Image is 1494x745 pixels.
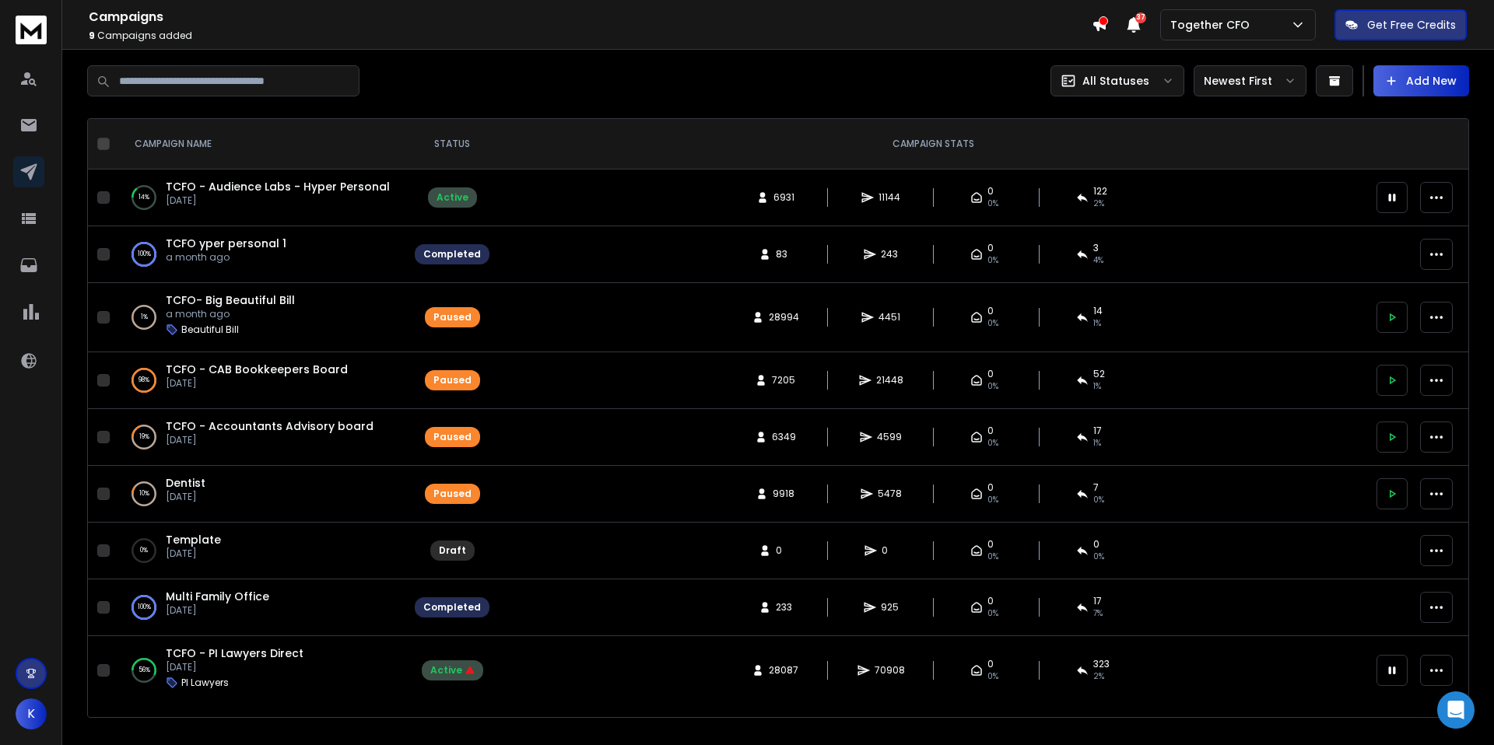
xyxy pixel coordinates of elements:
span: 17 [1093,595,1102,607]
span: 0% [987,437,998,449]
span: 28087 [769,664,798,677]
p: [DATE] [166,661,303,673]
span: 21448 [876,374,903,386]
td: 100%Multi Family Office[DATE] [116,579,405,636]
p: Beautiful Bill [181,324,239,336]
td: 0%Template[DATE] [116,523,405,579]
p: [DATE] [166,377,348,390]
button: Newest First [1194,65,1306,96]
span: 0 % [1093,494,1104,506]
p: 10 % [139,486,149,502]
div: Paused [433,374,472,386]
h1: Campaigns [89,8,1092,26]
span: Template [166,532,221,547]
span: 233 [776,601,792,614]
span: 0% [987,198,998,210]
span: 0% [987,380,998,393]
span: 4451 [879,311,900,324]
a: TCFO - Audience Labs - Hyper Personal [166,179,390,194]
p: [DATE] [166,547,221,560]
button: K [16,698,47,729]
span: 1 % [1093,437,1101,449]
span: 1 % [1093,380,1101,393]
span: 6931 [773,191,794,204]
span: 6349 [772,431,796,443]
a: TCFO yper personal 1 [166,236,286,251]
div: Completed [423,248,481,261]
a: Dentist [166,475,205,491]
span: 7205 [772,374,795,386]
span: 0 [987,538,994,551]
div: Paused [433,311,472,324]
span: 5478 [878,488,902,500]
span: 2 % [1093,198,1104,210]
button: Add New [1373,65,1469,96]
div: Draft [439,544,466,557]
span: 4599 [877,431,902,443]
span: 0% [987,551,998,563]
span: 83 [776,248,791,261]
span: 7 % [1093,607,1103,620]
span: 28994 [769,311,799,324]
span: 0 [987,595,994,607]
p: 1 % [141,310,148,325]
th: STATUS [405,119,499,170]
p: 0 % [140,543,148,558]
a: TCFO - PI Lawyers Direct [166,645,303,661]
p: 56 % [139,663,150,678]
p: 14 % [139,190,149,205]
span: 0 [987,481,994,494]
span: 14 [1093,305,1103,317]
p: 19 % [139,429,149,445]
td: 1%TCFO- Big Beautiful Billa month agoBeautiful Bill [116,283,405,352]
span: 925 [881,601,899,614]
span: 0% [987,317,998,330]
span: 0 [987,242,994,254]
span: 0% [1093,551,1104,563]
button: Get Free Credits [1334,9,1467,40]
td: 100%TCFO yper personal 1a month ago [116,226,405,283]
p: Campaigns added [89,30,1092,42]
div: Active [430,664,475,677]
span: 0% [987,670,998,683]
span: 11144 [879,191,900,204]
p: [DATE] [166,194,390,207]
p: PI Lawyers [181,677,229,689]
th: CAMPAIGN STATS [499,119,1367,170]
a: TCFO- Big Beautiful Bill [166,292,295,308]
td: 14%TCFO - Audience Labs - Hyper Personal[DATE] [116,170,405,226]
span: 4 % [1093,254,1103,267]
span: 3 [1093,242,1099,254]
div: Paused [433,488,472,500]
span: 0% [987,494,998,506]
span: 17 [1093,425,1102,437]
p: [DATE] [166,434,373,446]
p: Together CFO [1170,17,1256,33]
span: 0% [987,607,998,620]
p: a month ago [166,251,286,264]
span: 7 [1093,481,1099,494]
span: 0 [987,305,994,317]
span: 2 % [1093,670,1104,683]
span: 0 [882,544,897,557]
span: TCFO - Accountants Advisory board [166,418,373,434]
a: TCFO - CAB Bookkeepers Board [166,362,348,377]
p: All Statuses [1082,73,1149,89]
div: Completed [423,601,481,614]
span: 0 [987,425,994,437]
td: 98%TCFO - CAB Bookkeepers Board[DATE] [116,352,405,409]
p: 98 % [139,372,149,388]
span: 243 [881,248,898,261]
span: 0 [776,544,791,557]
span: 37 [1135,12,1146,23]
span: 0 [987,658,994,670]
a: Multi Family Office [166,589,269,604]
